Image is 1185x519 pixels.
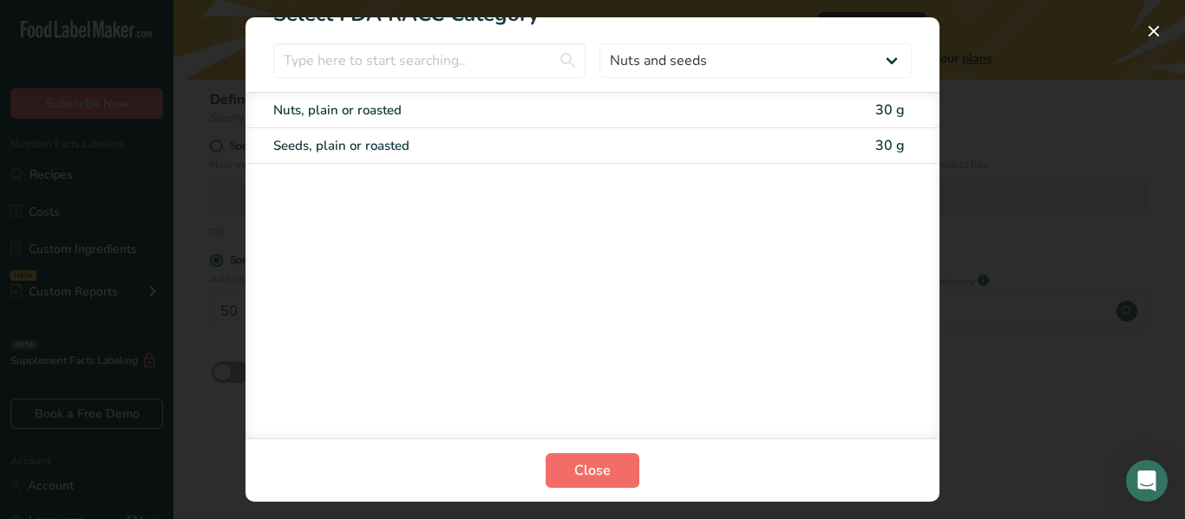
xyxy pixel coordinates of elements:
[546,453,639,488] button: Close
[875,136,905,155] span: 30 g
[273,101,766,120] div: Nuts, plain or roasted
[1126,460,1168,502] div: Open Intercom Messenger
[273,136,766,156] div: Seeds, plain or roasted
[273,43,586,78] input: Type here to start searching..
[574,460,611,481] span: Close
[875,101,905,120] span: 30 g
